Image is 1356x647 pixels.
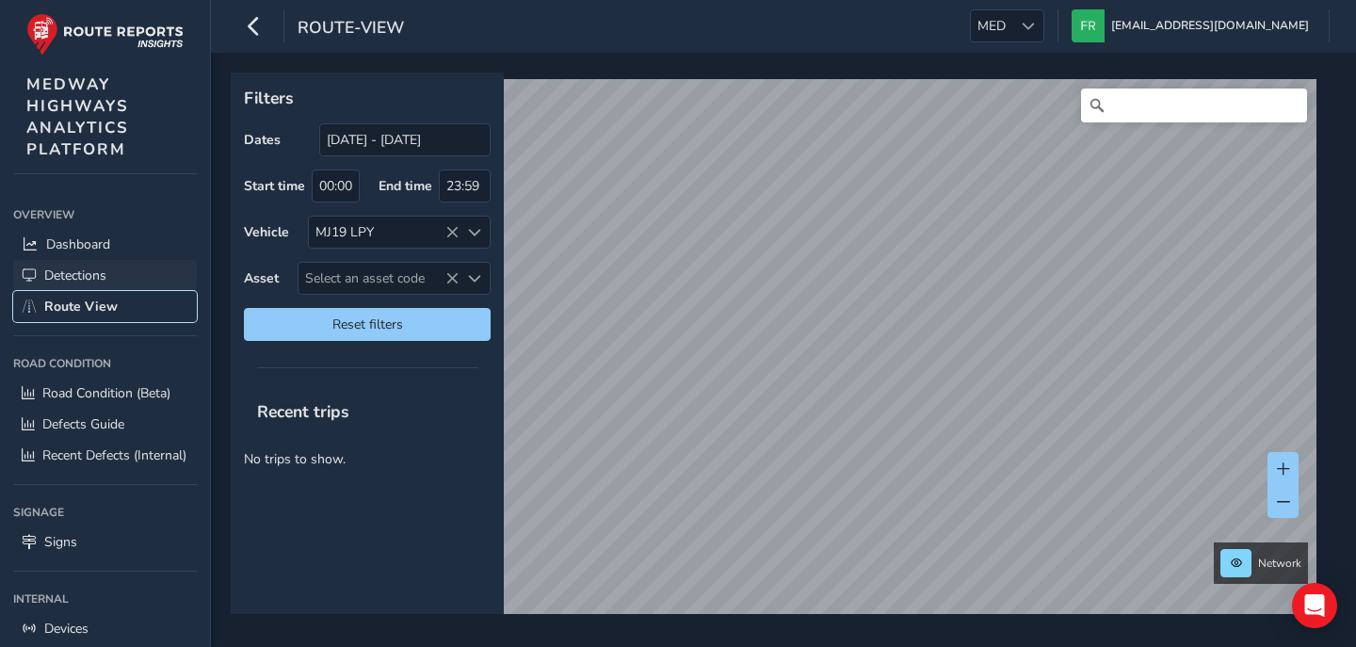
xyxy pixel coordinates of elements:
[26,73,129,160] span: MEDWAY HIGHWAYS ANALYTICS PLATFORM
[231,436,504,482] p: No trips to show.
[13,526,197,558] a: Signs
[459,263,490,294] div: Select an asset code
[13,585,197,613] div: Internal
[26,13,184,56] img: rr logo
[244,177,305,195] label: Start time
[13,229,197,260] a: Dashboard
[44,298,118,315] span: Route View
[13,440,197,471] a: Recent Defects (Internal)
[13,349,197,378] div: Road Condition
[42,384,170,402] span: Road Condition (Beta)
[13,409,197,440] a: Defects Guide
[244,387,363,436] span: Recent trips
[1111,9,1309,42] span: [EMAIL_ADDRESS][DOMAIN_NAME]
[244,308,491,341] button: Reset filters
[309,217,459,248] div: MJ19 LPY
[1072,9,1316,42] button: [EMAIL_ADDRESS][DOMAIN_NAME]
[1292,583,1337,628] div: Open Intercom Messenger
[971,10,1012,41] span: MED
[46,235,110,253] span: Dashboard
[13,613,197,644] a: Devices
[1081,89,1307,122] input: Search
[44,533,77,551] span: Signs
[13,378,197,409] a: Road Condition (Beta)
[13,291,197,322] a: Route View
[379,177,432,195] label: End time
[13,498,197,526] div: Signage
[258,315,476,333] span: Reset filters
[244,269,279,287] label: Asset
[42,446,186,464] span: Recent Defects (Internal)
[244,223,289,241] label: Vehicle
[298,16,404,42] span: route-view
[244,131,281,149] label: Dates
[1072,9,1105,42] img: diamond-layout
[244,86,491,110] p: Filters
[13,260,197,291] a: Detections
[44,620,89,638] span: Devices
[42,415,124,433] span: Defects Guide
[1258,556,1301,571] span: Network
[237,79,1316,636] canvas: Map
[299,263,459,294] span: Select an asset code
[13,201,197,229] div: Overview
[44,267,106,284] span: Detections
